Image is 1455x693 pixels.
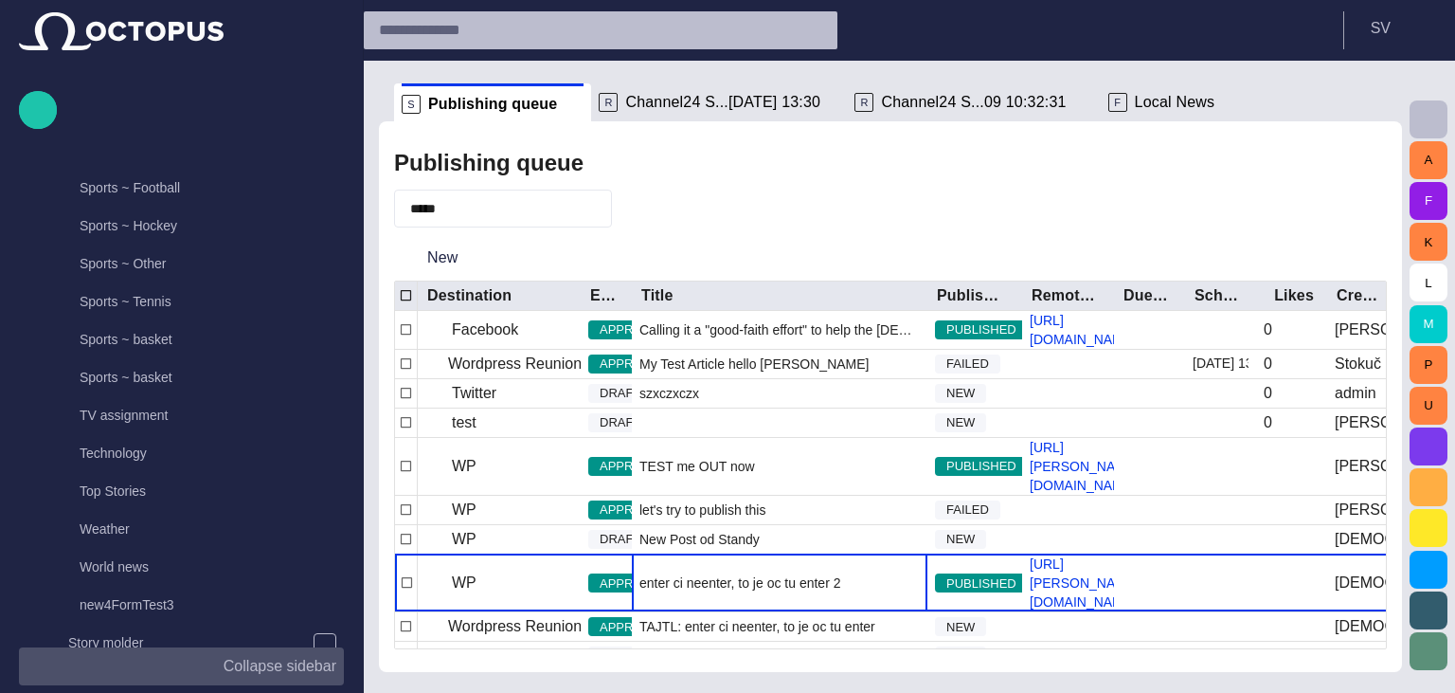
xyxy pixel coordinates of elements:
[452,572,476,594] p: WP
[1264,383,1272,404] div: 0
[935,355,1000,374] span: FAILED
[452,455,476,478] p: WP
[80,595,344,614] p: new4FormTest3
[935,384,986,403] span: NEW
[1337,286,1383,305] div: Created by
[1101,83,1249,121] div: FLocal News
[80,444,344,463] p: Technology
[935,618,986,637] span: NEW
[935,530,986,549] span: NEW
[1410,141,1447,179] button: A
[639,617,875,636] span: TAJTL: enter ci neenter, to je oc tu enter
[80,406,344,425] p: TV assignment
[80,330,344,349] p: Sports ~ basket
[1108,93,1127,112] p: F
[1335,529,1391,550] div: Vedra
[394,83,591,121] div: SPublishing queue
[588,618,679,637] span: APPROVED
[42,284,344,322] div: Sports ~ Tennis
[1410,305,1447,343] button: M
[854,93,873,112] p: R
[639,530,760,549] span: New Post od Standy
[1195,286,1241,305] div: Scheduled
[1264,354,1272,374] div: 0
[641,286,674,305] div: Title
[80,254,344,273] p: Sports ~ Other
[1335,500,1391,520] div: Petrak
[639,457,755,476] span: TEST me OUT now
[588,457,679,476] span: APPROVED
[1274,286,1314,305] div: Likes
[19,647,344,685] button: Collapse sidebar
[42,322,344,360] div: Sports ~ basket
[588,574,679,593] span: APPROVED
[1264,412,1272,433] div: 0
[1022,311,1143,349] a: [URL][DOMAIN_NAME]
[1356,11,1444,46] button: SV
[80,216,344,235] p: Sports ~ Hockey
[588,320,679,339] span: APPROVED
[588,413,652,432] span: DRAFT
[935,413,986,432] span: NEW
[42,512,344,550] div: Weather
[935,320,1028,339] span: PUBLISHED
[1335,412,1391,433] div: Kucera
[1264,319,1272,340] div: 0
[224,655,336,678] p: Collapse sidebar
[935,501,1000,520] span: FAILED
[42,209,344,246] div: Sports ~ Hockey
[42,398,344,436] div: TV assignment
[428,95,557,114] span: Publishing queue
[588,530,652,549] span: DRAFT
[427,286,512,305] div: Destination
[1335,383,1376,404] div: admin
[30,626,344,664] div: Story molder
[847,83,1100,121] div: RChannel24 S...09 10:32:31
[394,150,584,176] h2: Publishing queue
[448,615,582,638] p: Wordpress Reunion
[1335,456,1391,477] div: Petrak
[452,499,476,521] p: WP
[639,320,920,339] span: Calling it a "good-faith effort" to help the Egyptian people, U.S. Secretary of State John Kerry ...
[599,93,618,112] p: R
[452,411,476,434] p: test
[452,528,476,551] p: WP
[588,501,679,520] span: APPROVED
[1335,573,1391,593] div: Vedra
[452,382,496,405] p: Twitter
[80,292,344,311] p: Sports ~ Tennis
[42,474,344,512] div: Top Stories
[639,574,840,593] span: enter ci neenter, to je oc tu enter 2
[1022,438,1146,495] a: [URL][PERSON_NAME][DOMAIN_NAME]
[625,93,820,112] span: Channel24 S...[DATE] 13:30
[1410,223,1447,261] button: K
[1335,319,1391,340] div: Janko
[42,360,344,398] div: Sports ~ basket
[590,286,617,305] div: Editorial status
[937,286,1007,305] div: Publishing status
[1410,264,1447,301] button: L
[80,178,344,197] p: Sports ~ Football
[80,482,344,501] p: Top Stories
[588,355,679,374] span: APPROVED
[42,246,344,284] div: Sports ~ Other
[1410,387,1447,425] button: U
[42,171,344,209] div: Sports ~ Football
[394,241,492,275] button: New
[1022,555,1146,611] a: [URL][PERSON_NAME][DOMAIN_NAME]
[1335,354,1381,374] div: Stokuč
[1123,286,1170,305] div: Due date
[1032,286,1101,305] div: RemoteLink
[1371,17,1391,40] p: S V
[591,83,847,121] div: RChannel24 S...[DATE] 13:30
[19,12,224,50] img: Octopus News Room
[80,557,344,576] p: World news
[448,353,582,375] p: Wordpress Reunion
[1410,346,1447,384] button: P
[1410,182,1447,220] button: F
[1135,93,1215,112] span: Local News
[1335,616,1391,637] div: Vedra
[68,633,313,652] p: Story molder
[935,457,1028,476] span: PUBLISHED
[452,319,518,341] p: Facebook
